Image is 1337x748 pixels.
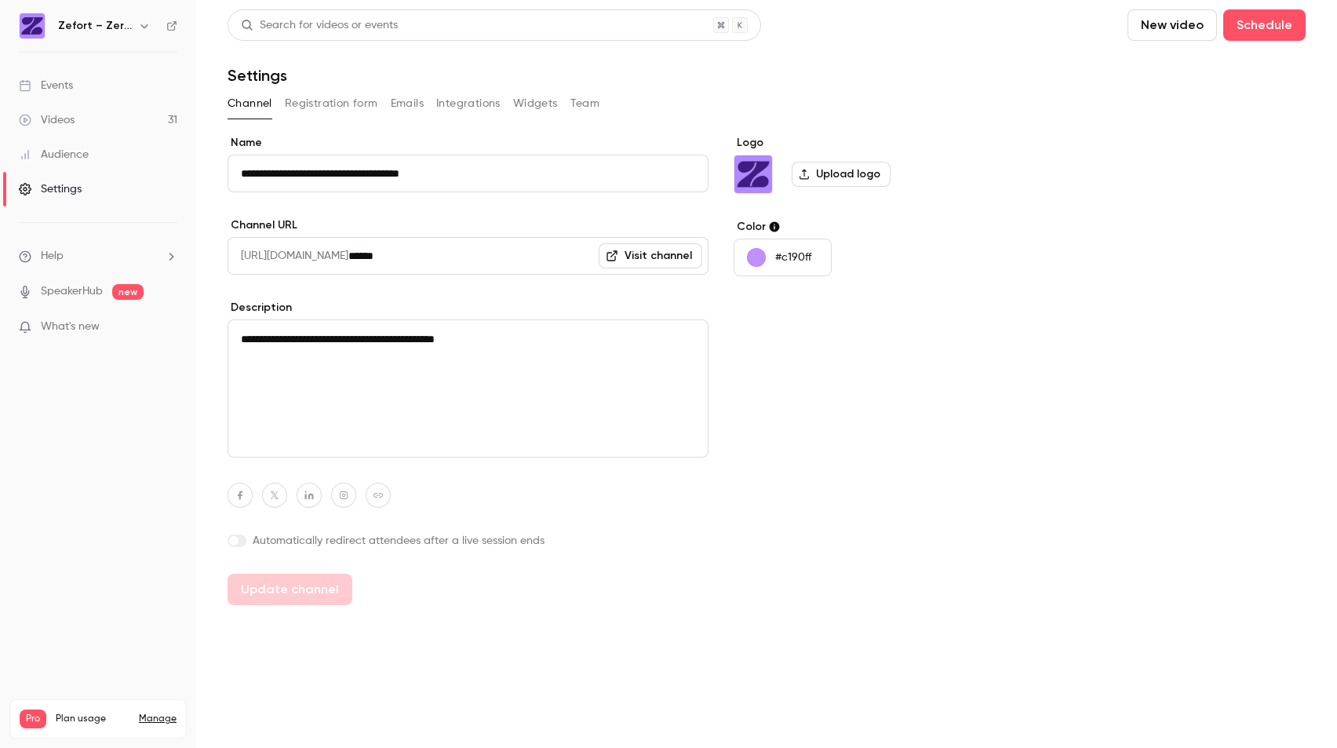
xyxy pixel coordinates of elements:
span: new [112,284,144,300]
button: Emails [391,91,424,116]
div: Settings [19,181,82,197]
a: Manage [139,713,177,725]
button: Channel [228,91,272,116]
div: Events [19,78,73,93]
h1: Settings [228,66,287,85]
a: Visit channel [599,243,702,268]
label: Name [228,135,709,151]
span: Plan usage [56,713,129,725]
iframe: Noticeable Trigger [158,320,177,334]
button: Integrations [436,91,501,116]
span: What's new [41,319,100,335]
button: New video [1128,9,1217,41]
span: Help [41,248,64,265]
p: #c190ff [775,250,811,265]
button: Schedule [1223,9,1306,41]
img: Zefort – Zero-Effort Contract Management [20,13,45,38]
span: Pro [20,710,46,728]
button: Registration form [285,91,378,116]
div: Audience [19,147,89,162]
label: Channel URL [228,217,709,233]
button: #c190ff [734,239,832,276]
label: Automatically redirect attendees after a live session ends [228,533,709,549]
div: Videos [19,112,75,128]
button: Team [570,91,600,116]
span: [URL][DOMAIN_NAME] [228,237,348,275]
li: help-dropdown-opener [19,248,177,265]
div: Search for videos or events [241,17,398,34]
h6: Zefort – Zero-Effort Contract Management [58,18,132,34]
label: Upload logo [792,162,891,187]
a: SpeakerHub [41,283,103,300]
label: Color [734,219,975,235]
button: Widgets [513,91,558,116]
label: Logo [734,135,975,151]
label: Description [228,300,709,316]
img: Zefort – Zero-Effort Contract Management [734,155,772,193]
